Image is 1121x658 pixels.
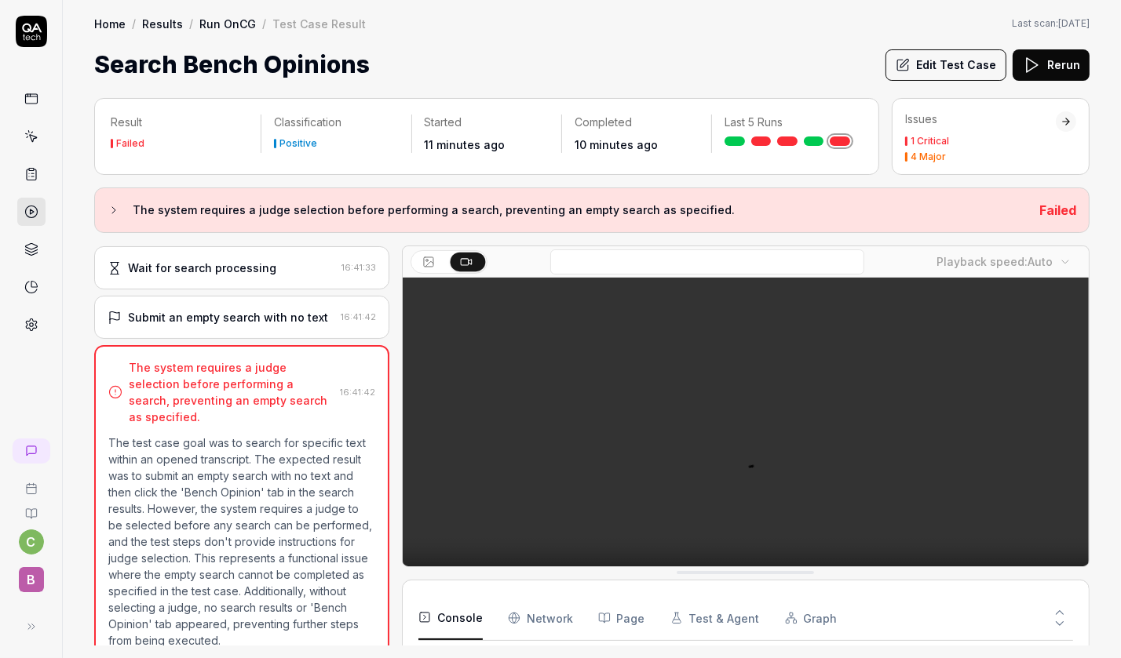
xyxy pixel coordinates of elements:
[142,16,183,31] a: Results
[133,201,1027,220] h3: The system requires a judge selection before performing a search, preventing an empty search as s...
[937,253,1053,270] div: Playback speed:
[128,260,276,276] div: Wait for search processing
[1012,16,1090,31] span: Last scan:
[911,152,946,162] div: 4 Major
[6,554,56,595] button: B
[108,201,1027,220] button: The system requires a judge selection before performing a search, preventing an empty search as s...
[670,596,760,640] button: Test & Agent
[116,139,144,148] div: Failed
[905,111,1056,127] div: Issues
[418,596,483,640] button: Console
[132,16,136,31] div: /
[111,115,248,130] p: Result
[274,115,398,130] p: Classification
[199,16,256,31] a: Run OnCG
[279,139,317,148] div: Positive
[911,136,949,146] div: 1 Critical
[508,596,573,640] button: Network
[94,16,126,31] a: Home
[425,138,506,151] time: 11 minutes ago
[1058,17,1090,29] time: [DATE]
[340,387,375,398] time: 16:41:42
[1012,16,1090,31] button: Last scan:[DATE]
[129,359,334,425] div: The system requires a judge selection before performing a search, preventing an empty search as s...
[94,47,370,82] h1: Search Bench Opinions
[575,115,699,130] p: Completed
[6,495,56,520] a: Documentation
[19,567,44,592] span: B
[425,115,549,130] p: Started
[341,311,376,322] time: 16:41:42
[6,470,56,495] a: Book a call with us
[189,16,193,31] div: /
[108,434,375,649] p: The test case goal was to search for specific text within an opened transcript. The expected resu...
[272,16,366,31] div: Test Case Result
[575,138,658,151] time: 10 minutes ago
[885,49,1006,81] button: Edit Test Case
[785,596,838,640] button: Graph
[262,16,266,31] div: /
[13,438,50,464] a: New conversation
[1013,49,1090,81] button: Rerun
[725,115,850,130] p: Last 5 Runs
[598,596,645,640] button: Page
[19,529,44,554] button: c
[128,309,328,325] div: Submit an empty search with no text
[1039,202,1076,218] span: Failed
[341,262,376,273] time: 16:41:33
